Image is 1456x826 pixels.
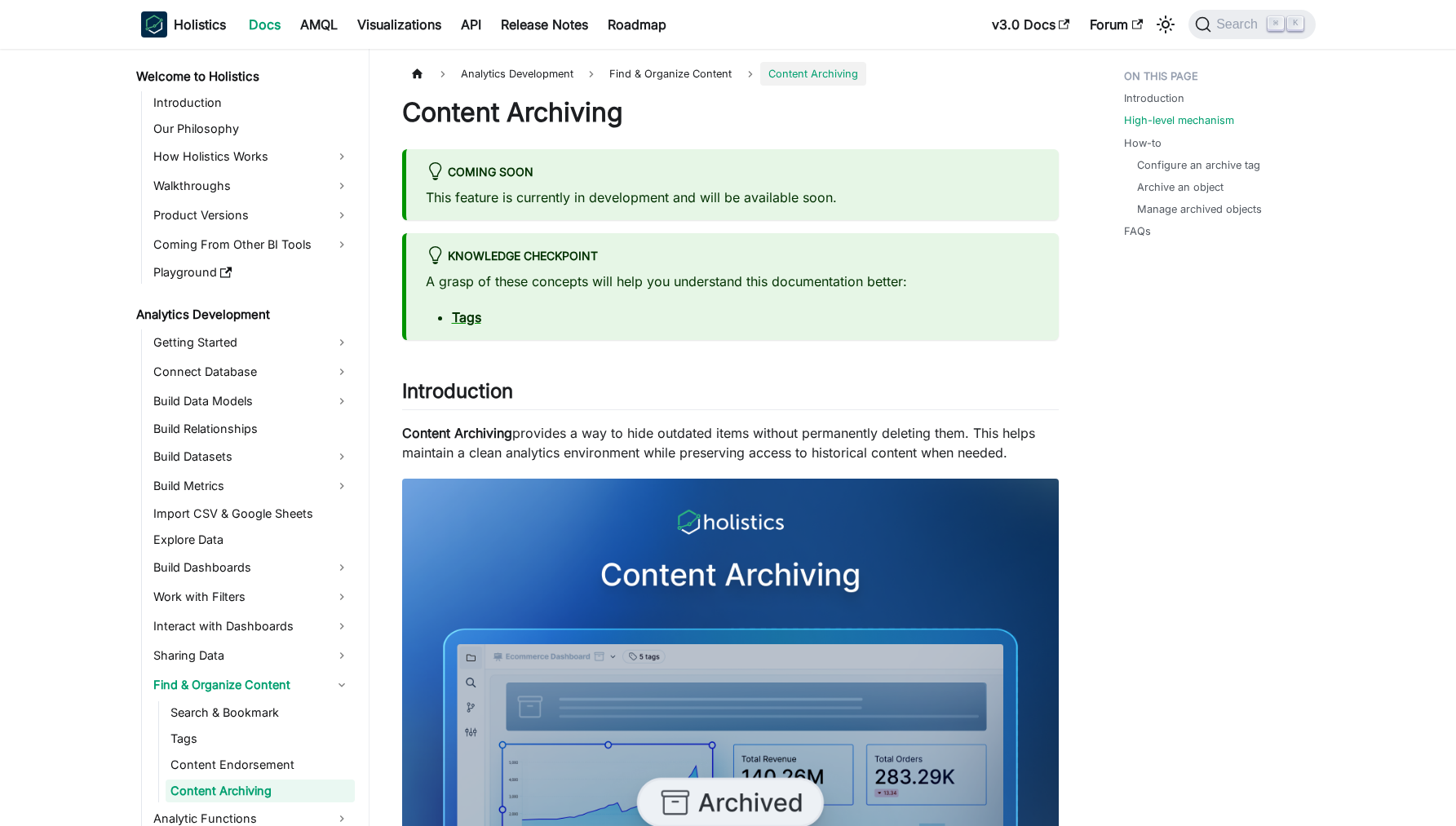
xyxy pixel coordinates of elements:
[601,62,740,86] span: Find & Organize Content
[141,11,167,38] img: Holistics
[1124,135,1162,151] a: How-to
[452,309,481,325] a: Tags
[148,91,355,114] a: Introduction
[402,379,1059,410] h2: Introduction
[402,62,433,86] a: Home page
[125,49,370,826] nav: Docs sidebar
[148,261,355,284] a: Playground
[1124,113,1234,128] a: High-level mechanism
[131,65,355,88] a: Welcome to Holistics
[426,272,1039,291] p: A grasp of these concepts will help you understand this documentation better:
[148,672,355,698] a: Find & Organize Content
[491,11,598,38] a: Release Notes
[760,62,866,86] span: Content Archiving
[1153,11,1179,38] button: Switch between dark and light mode (currently light mode)
[148,202,355,228] a: Product Versions
[426,188,1039,207] p: This feature is currently in development and will be available soon.
[166,780,355,802] a: Content Archiving
[1124,91,1184,106] a: Introduction
[148,359,355,385] a: Connect Database
[290,11,347,38] a: AMQL
[166,701,355,724] a: Search & Bookmark
[141,11,226,38] a: HolisticsHolistics
[166,727,355,750] a: Tags
[402,62,1059,86] nav: Breadcrumbs
[402,96,1059,129] h1: Content Archiving
[402,425,512,441] strong: Content Archiving
[347,11,451,38] a: Visualizations
[148,329,355,356] a: Getting Started
[453,62,582,86] span: Analytics Development
[451,11,491,38] a: API
[402,423,1059,462] p: provides a way to hide outdated items without permanently deleting them. This helps maintain a cl...
[426,162,1039,183] div: Coming soon
[148,117,355,140] a: Our Philosophy
[1124,223,1151,239] a: FAQs
[148,554,355,581] a: Build Dashboards
[148,144,355,170] a: How Holistics Works
[1268,16,1284,31] kbd: ⌘
[1137,157,1260,173] a: Configure an archive tag
[148,444,355,470] a: Build Datasets
[1211,17,1268,32] span: Search
[131,303,355,326] a: Analytics Development
[148,232,355,258] a: Coming From Other BI Tools
[598,11,676,38] a: Roadmap
[148,388,355,414] a: Build Data Models
[426,246,1039,267] div: knowledge checkpoint
[166,753,355,776] a: Content Endorsement
[1137,179,1224,195] a: Archive an object
[148,473,355,499] a: Build Metrics
[1137,201,1262,217] a: Manage archived objects
[239,11,290,38] a: Docs
[148,613,355,639] a: Interact with Dashboards
[148,643,355,669] a: Sharing Data
[148,502,355,525] a: Import CSV & Google Sheets
[1287,16,1303,31] kbd: K
[1188,10,1315,39] button: Search (Command+K)
[148,173,355,199] a: Walkthroughs
[148,528,355,551] a: Explore Data
[982,11,1080,38] a: v3.0 Docs
[1080,11,1153,38] a: Forum
[148,417,355,440] a: Build Relationships
[174,15,226,34] b: Holistics
[148,584,355,610] a: Work with Filters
